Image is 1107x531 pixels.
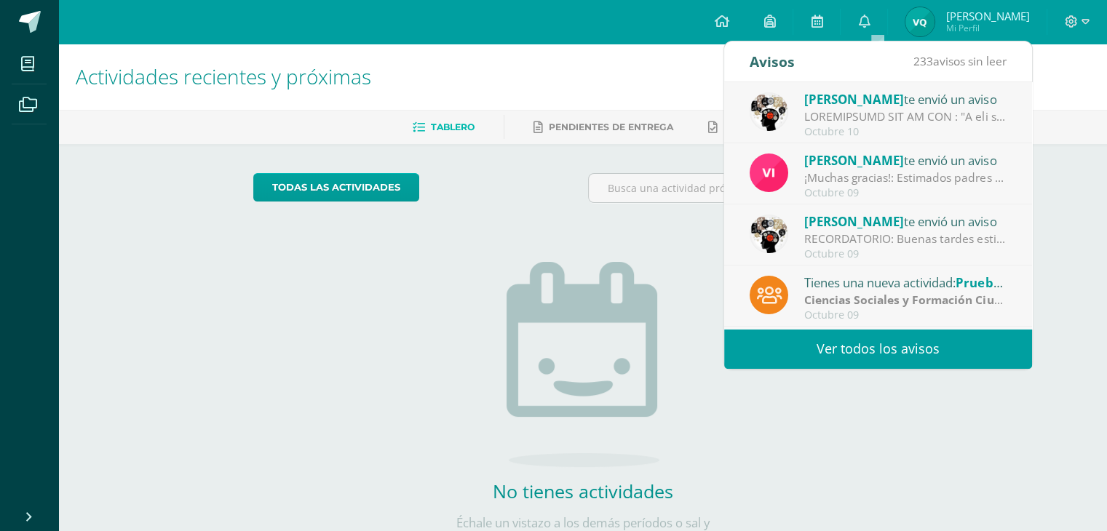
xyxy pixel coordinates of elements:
[945,9,1029,23] span: [PERSON_NAME]
[76,63,371,90] span: Actividades recientes y próximas
[253,173,419,201] a: todas las Actividades
[750,92,788,131] img: d172b984f1f79fc296de0e0b277dc562.png
[533,116,673,139] a: Pendientes de entrega
[804,152,904,169] span: [PERSON_NAME]
[804,126,1007,138] div: Octubre 10
[804,273,1007,292] div: Tienes una nueva actividad:
[913,53,933,69] span: 233
[437,479,729,503] h2: No tienes actividades
[913,53,1007,69] span: avisos sin leer
[804,231,1007,247] div: RECORDATORIO: Buenas tardes estimados estudiantes , un cordial saludo. El motivo de escribirles e...
[431,121,475,132] span: Tablero
[750,153,788,192] img: bd6d0aa147d20350c4821b7c643124fa.png
[804,309,1007,322] div: Octubre 09
[804,151,1007,169] div: te envió un aviso
[905,7,935,36] img: dff889bbce91cf50085911cef77a5a39.png
[413,116,475,139] a: Tablero
[750,215,788,253] img: d172b984f1f79fc296de0e0b277dc562.png
[804,108,1007,125] div: DEDICATORIA FIN DE AÑO : "A mis queridos alumnos, hoy no les digo adiós, les digo hasta pronto." ...
[804,91,904,108] span: [PERSON_NAME]
[804,248,1007,260] div: Octubre 09
[549,121,673,132] span: Pendientes de entrega
[804,169,1007,186] div: ¡Muchas gracias!: Estimados padres y madres de familia. Llegamos al cierre de este ciclo escolar,...
[945,22,1029,34] span: Mi Perfil
[804,187,1007,199] div: Octubre 09
[750,41,795,81] div: Avisos
[589,174,911,202] input: Busca una actividad próxima aquí...
[708,116,788,139] a: Entregadas
[804,89,1007,108] div: te envió un aviso
[804,212,1007,231] div: te envió un aviso
[507,262,659,467] img: no_activities.png
[724,329,1032,369] a: Ver todos los avisos
[804,292,1007,308] div: | Prueba de Logro
[804,213,904,230] span: [PERSON_NAME]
